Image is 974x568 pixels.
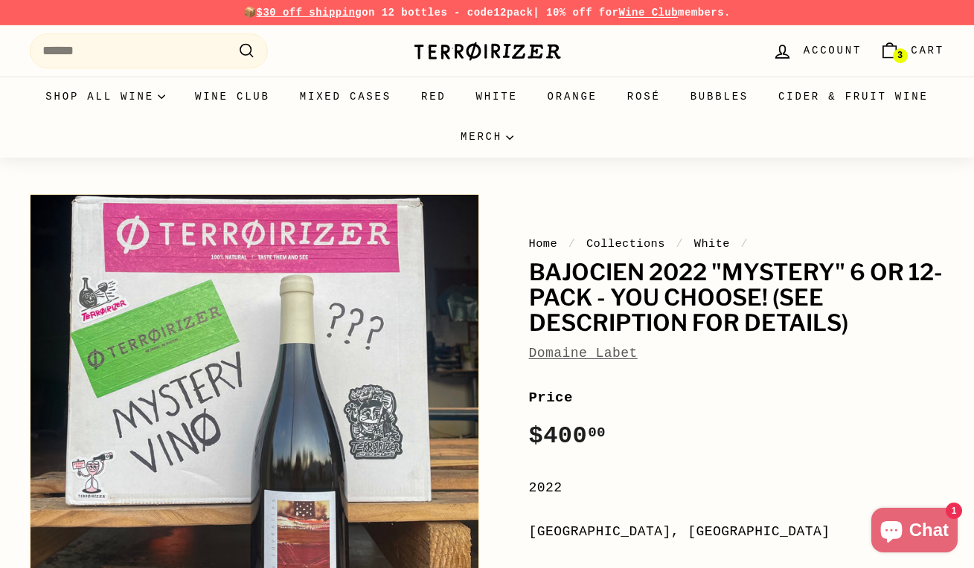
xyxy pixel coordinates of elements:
[804,42,862,59] span: Account
[529,260,945,335] h1: Bajocien 2022 "mystery" 6 or 12-pack - You choose! (see description for details)
[612,77,676,117] a: Rosé
[676,77,763,117] a: Bubbles
[529,422,606,450] span: $400
[493,7,533,19] strong: 12pack
[586,237,665,251] a: Collections
[588,425,606,441] sup: 00
[673,237,688,251] span: /
[446,117,528,157] summary: Merch
[461,77,533,117] a: White
[911,42,944,59] span: Cart
[763,29,871,73] a: Account
[529,387,945,409] label: Price
[694,237,730,251] a: White
[406,77,461,117] a: Red
[180,77,285,117] a: Wine Club
[737,237,752,251] span: /
[529,521,945,543] div: [GEOGRAPHIC_DATA], [GEOGRAPHIC_DATA]
[565,237,580,251] span: /
[31,77,180,117] summary: Shop all wine
[529,477,945,499] div: 2022
[867,508,962,556] inbox-online-store-chat: Shopify online store chat
[285,77,406,117] a: Mixed Cases
[529,237,558,251] a: Home
[533,77,612,117] a: Orange
[618,7,678,19] a: Wine Club
[257,7,362,19] span: $30 off shipping
[529,346,638,361] a: Domaine Labet
[897,51,903,61] span: 3
[763,77,943,117] a: Cider & Fruit Wine
[529,235,945,253] nav: breadcrumbs
[30,4,944,21] p: 📦 on 12 bottles - code | 10% off for members.
[871,29,953,73] a: Cart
